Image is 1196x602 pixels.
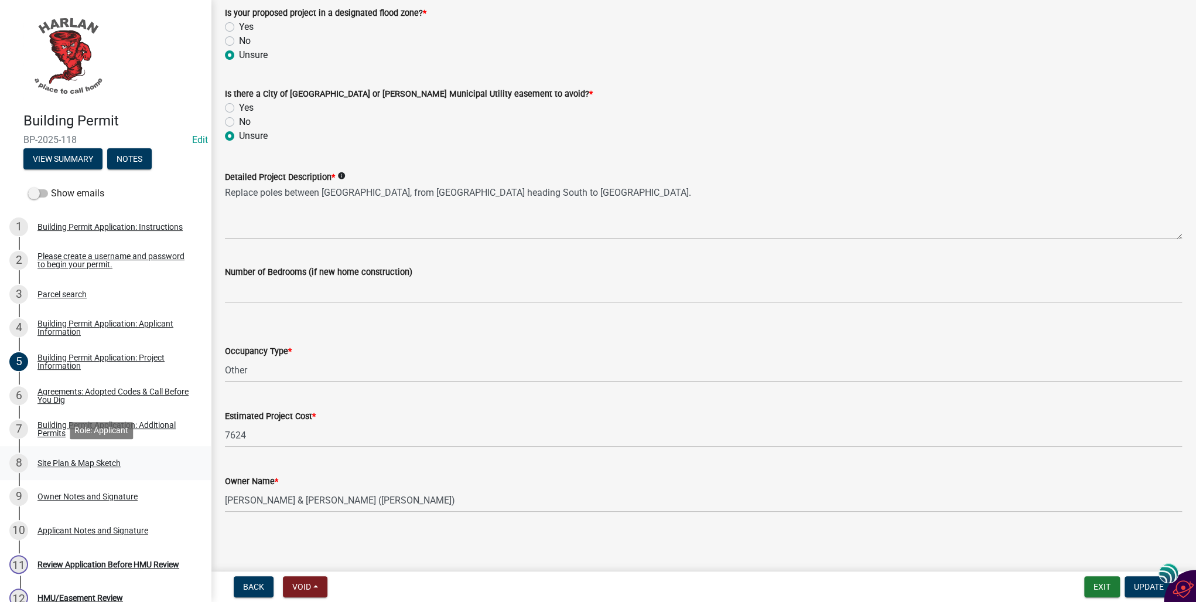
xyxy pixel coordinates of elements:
div: Agreements: Adopted Codes & Call Before You Dig [37,387,192,404]
button: Notes [107,148,152,169]
wm-modal-confirm: Edit Application Number [192,134,208,145]
span: BP-2025-118 [23,134,187,145]
button: Back [234,576,274,597]
div: Role: Applicant [70,422,133,439]
div: 3 [9,285,28,304]
div: 4 [9,318,28,337]
span: Update [1134,582,1164,591]
wm-modal-confirm: Summary [23,155,102,164]
label: Unsure [239,48,268,62]
button: View Summary [23,148,102,169]
div: Building Permit Application: Applicant Information [37,319,192,336]
div: 1 [9,217,28,236]
div: Site Plan & Map Sketch [37,459,121,467]
img: svg+xml;base64,PHN2ZyB3aWR0aD0iNDgiIGhlaWdodD0iNDgiIHZpZXdCb3g9IjAgMCA0OCA0OCIgZmlsbD0ibm9uZSIgeG... [1159,563,1178,584]
div: 5 [9,352,28,371]
div: Building Permit Application: Project Information [37,353,192,370]
span: Back [243,582,264,591]
div: Parcel search [37,290,87,298]
img: City of Harlan, Iowa [23,12,111,100]
div: 6 [9,386,28,405]
div: HMU/Easement Review [37,594,123,602]
div: Building Permit Application: Instructions [37,223,183,231]
span: Void [292,582,311,591]
div: Owner Notes and Signature [37,492,138,501]
button: Update [1125,576,1173,597]
label: Detailed Project Description [225,174,335,182]
label: Show emails [28,186,104,200]
div: Applicant Notes and Signature [37,526,148,535]
label: No [239,34,251,48]
label: Yes [239,20,254,34]
label: Owner Name [225,478,278,486]
div: Please create a username and password to begin your permit. [37,252,192,268]
div: 9 [9,487,28,506]
label: Number of Bedrooms (if new home construction) [225,268,412,277]
label: Yes [239,101,254,115]
div: 11 [9,555,28,574]
label: No [239,115,251,129]
div: 8 [9,454,28,472]
label: Estimated Project Cost [225,413,316,421]
wm-modal-confirm: Notes [107,155,152,164]
div: Building Permit Application: Additional Permits [37,421,192,437]
label: Is your proposed project in a designated flood zone? [225,9,426,18]
h4: Building Permit [23,113,201,130]
i: info [337,172,346,180]
div: 2 [9,251,28,270]
div: 7 [9,420,28,438]
label: Occupancy Type [225,348,292,356]
button: Exit [1084,576,1120,597]
div: 10 [9,521,28,540]
label: Is there a City of [GEOGRAPHIC_DATA] or [PERSON_NAME] Municipal Utility easement to avoid? [225,90,593,98]
label: Unsure [239,129,268,143]
a: Edit [192,134,208,145]
button: Void [283,576,327,597]
div: Review Application Before HMU Review [37,560,179,569]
